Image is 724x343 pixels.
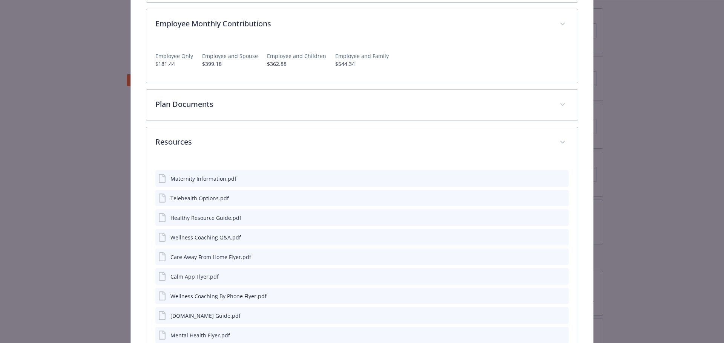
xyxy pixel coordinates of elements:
[170,233,241,241] div: Wellness Coaching Q&A.pdf
[267,60,326,68] p: $362.88
[155,18,551,29] p: Employee Monthly Contributions
[547,292,553,300] button: download file
[155,99,551,110] p: Plan Documents
[559,312,566,320] button: preview file
[170,312,241,320] div: [DOMAIN_NAME] Guide.pdf
[559,233,566,241] button: preview file
[170,175,236,183] div: Maternity Information.pdf
[547,175,553,183] button: download file
[155,60,193,68] p: $181.44
[335,52,389,60] p: Employee and Family
[559,194,566,202] button: preview file
[170,273,219,280] div: Calm App Flyer.pdf
[547,312,553,320] button: download file
[559,175,566,183] button: preview file
[559,253,566,261] button: preview file
[559,292,566,300] button: preview file
[547,253,553,261] button: download file
[547,273,553,280] button: download file
[547,214,553,222] button: download file
[155,52,193,60] p: Employee Only
[146,9,578,40] div: Employee Monthly Contributions
[559,331,566,339] button: preview file
[267,52,326,60] p: Employee and Children
[335,60,389,68] p: $544.34
[170,253,251,261] div: Care Away From Home Flyer.pdf
[202,52,258,60] p: Employee and Spouse
[547,331,553,339] button: download file
[146,90,578,120] div: Plan Documents
[547,194,553,202] button: download file
[202,60,258,68] p: $399.18
[155,136,551,148] p: Resources
[170,292,267,300] div: Wellness Coaching By Phone Flyer.pdf
[547,233,553,241] button: download file
[146,127,578,158] div: Resources
[170,194,229,202] div: Telehealth Options.pdf
[146,40,578,83] div: Employee Monthly Contributions
[559,273,566,280] button: preview file
[170,331,230,339] div: Mental Health Flyer.pdf
[170,214,241,222] div: Healthy Resource Guide.pdf
[559,214,566,222] button: preview file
